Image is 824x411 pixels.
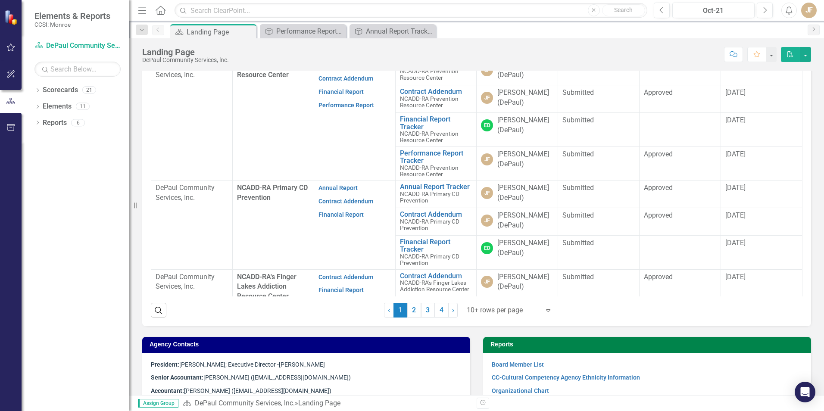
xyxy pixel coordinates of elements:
td: Double-Click to Edit [640,181,721,208]
div: 21 [82,87,96,94]
input: Search ClearPoint... [175,3,647,18]
small: CCSI: Monroe [34,21,110,28]
td: Double-Click to Edit Right Click for Context Menu [395,269,477,297]
a: Scorecards [43,85,78,95]
div: JF [481,92,493,104]
span: [DATE] [725,239,746,247]
span: [PERSON_NAME] ([EMAIL_ADDRESS][DOMAIN_NAME]) [151,387,331,394]
td: Double-Click to Edit Right Click for Context Menu [395,208,477,236]
td: Double-Click to Edit [640,58,721,85]
a: Contract Addendum [318,274,373,280]
span: Submitted [562,116,594,124]
div: Landing Page [298,399,340,407]
a: Elements [43,102,72,112]
td: Double-Click to Edit [558,208,640,236]
span: › [452,306,454,314]
span: [DATE] [725,273,746,281]
a: Performance Report [318,102,374,109]
td: Double-Click to Edit [558,85,640,113]
span: Assign Group [138,399,178,408]
td: Double-Click to Edit [640,269,721,297]
div: Oct-21 [675,6,752,16]
div: Landing Page [187,27,254,37]
div: Annual Report Tracker [366,26,434,37]
span: Submitted [562,239,594,247]
h3: Reports [490,341,807,348]
strong: President: [151,361,179,368]
span: [DATE] [725,116,746,124]
td: Double-Click to Edit [558,146,640,181]
span: Approved [644,273,673,281]
span: NCADD-RA Prevention Resource Center [400,164,459,177]
span: Submitted [562,150,594,158]
span: Approved [644,150,673,158]
td: Double-Click to Edit Right Click for Context Menu [395,112,477,146]
td: Double-Click to Edit [640,112,721,146]
div: DePaul Community Services, lnc. [142,57,229,63]
span: [DATE] [725,211,746,219]
span: [DATE] [725,150,746,158]
a: Performance Report Tracker [400,149,472,165]
strong: Senior Accountant: [151,374,203,381]
a: 2 [407,303,421,318]
h3: Agency Contacts [150,341,466,348]
span: [PERSON_NAME]; Executive Director -[PERSON_NAME] [151,361,325,368]
div: JF [481,215,493,227]
td: Double-Click to Edit [558,58,640,85]
div: [PERSON_NAME] (DePaul) [497,61,553,81]
div: Landing Page [142,47,229,57]
span: NCADD-RA's Finger Lakes Addiction Resource Center [237,273,297,301]
span: Approved [644,211,673,219]
p: DePaul Community Services, Inc. [156,61,228,81]
a: Annual Report Tracker [400,183,472,191]
a: Organizational Chart [492,387,549,394]
a: 4 [435,303,449,318]
a: Financial Report [318,286,364,293]
a: Contract Addendum [400,272,472,280]
a: Financial Report Tracker [400,238,472,253]
a: Contract Addendum [318,198,373,205]
div: 6 [71,119,85,126]
button: JF [801,3,817,18]
span: Search [614,6,633,13]
a: Reports [43,118,67,128]
span: NCADD-RA Prevention Resource Center [400,68,459,81]
div: ED [481,242,493,254]
span: Approved [644,88,673,97]
div: [PERSON_NAME] (DePaul) [497,238,553,258]
span: Submitted [562,273,594,281]
td: Double-Click to Edit Right Click for Context Menu [395,181,477,208]
strong: Accountant: [151,387,184,394]
a: Financial Report Tracker [400,115,472,131]
td: Double-Click to Edit [558,112,640,146]
div: JF [481,187,493,199]
td: Double-Click to Edit [558,181,640,208]
span: Approved [644,184,673,192]
td: Double-Click to Edit Right Click for Context Menu [395,58,477,85]
div: Performance Report Tracker [276,26,344,37]
td: Double-Click to Edit [640,85,721,113]
a: Contract Addendum [400,211,472,218]
span: Submitted [562,184,594,192]
span: NCADD-RA Primary CD Prevention [400,190,459,204]
span: [PERSON_NAME] ([EMAIL_ADDRESS][DOMAIN_NAME]) [151,374,351,381]
td: Double-Click to Edit Right Click for Context Menu [395,235,477,269]
div: JF [481,276,493,288]
span: Elements & Reports [34,11,110,21]
a: Board Member List [492,361,544,368]
a: Contract Addendum [400,88,472,96]
a: Performance Report Tracker [262,26,344,37]
img: ClearPoint Strategy [4,10,19,25]
span: NCADD-RA Primary CD Prevention [237,184,308,202]
a: DePaul Community Services, lnc. [195,399,295,407]
button: Search [602,4,645,16]
span: NCADD-RA Primary CD Prevention [400,253,459,266]
td: Double-Click to Edit Right Click for Context Menu [395,85,477,113]
td: Double-Click to Edit Right Click for Context Menu [395,146,477,181]
div: JF [481,64,493,76]
a: Financial Report [318,211,364,218]
button: Oct-21 [672,3,755,18]
span: NCADD-RA Primary CD Prevention [400,218,459,231]
td: Double-Click to Edit [640,208,721,236]
p: DePaul Community Services, Inc. [156,183,228,203]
